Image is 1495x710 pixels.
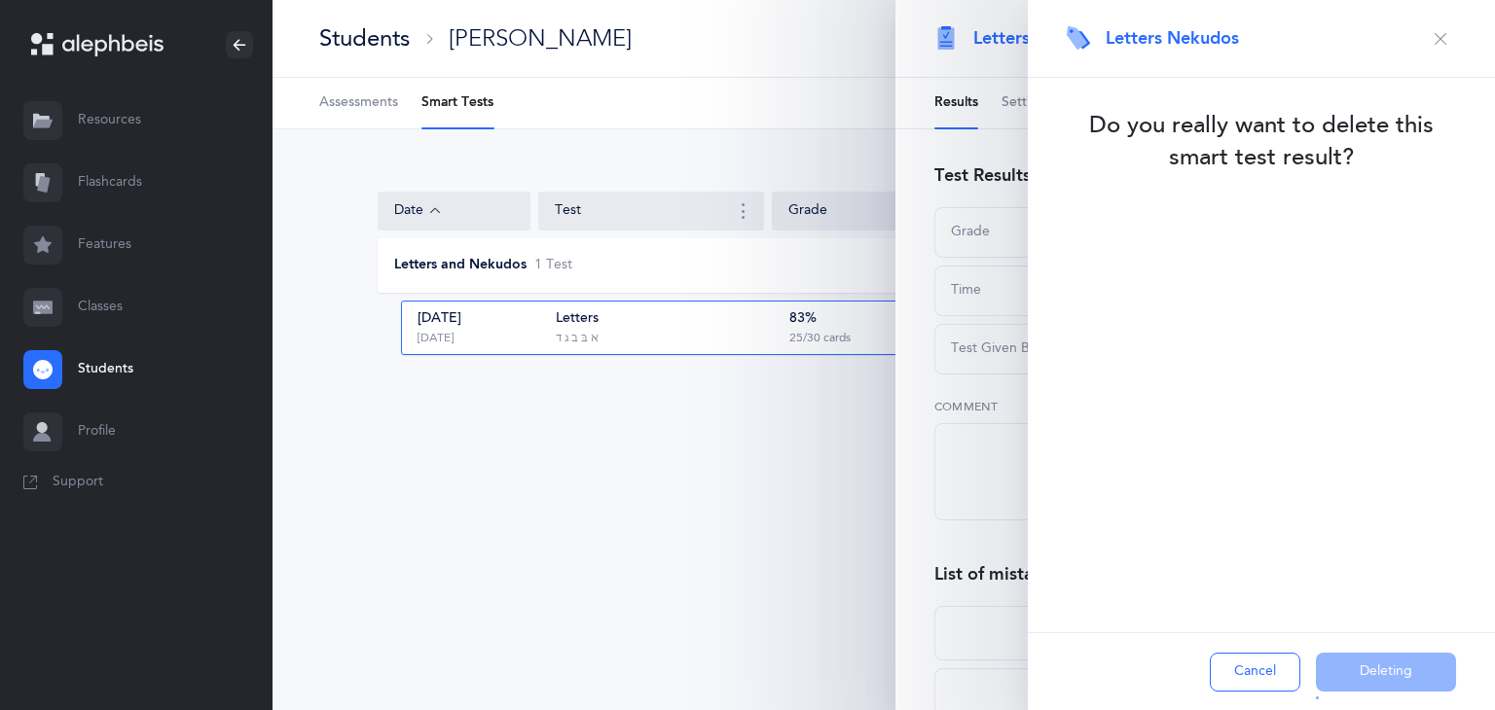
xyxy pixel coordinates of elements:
[53,473,103,492] span: Support
[319,78,398,128] a: Assessments
[934,562,1061,586] div: List of mistakes
[1002,93,1052,113] span: Settings
[951,223,1315,242] div: Grade
[556,309,599,329] div: Letters
[418,331,454,346] div: [DATE]
[534,256,572,275] span: 1 Test
[973,26,1107,51] span: Letters Nekudos
[934,398,1456,415] label: Comment
[556,331,599,346] div: א בּ ב ג ד
[1106,26,1239,51] span: Letters Nekudos
[418,309,461,329] div: [DATE]
[555,199,755,223] div: Test
[319,22,410,54] div: Students
[1210,653,1300,692] button: Cancel
[880,618,1128,650] span: ד
[789,331,851,346] div: 25/30 cards
[951,281,1296,301] div: Time
[788,201,908,221] div: Grade
[789,309,817,329] div: 83%
[1067,109,1456,173] div: Do you really want to delete this smart test result?
[449,22,632,54] div: [PERSON_NAME]
[394,256,527,275] div: Letters and Nekudos
[319,93,398,113] span: Assessments
[394,200,514,222] div: Date
[951,339,1316,359] div: Test Given By
[1398,613,1472,687] iframe: Drift Widget Chat Controller
[934,163,1031,188] div: Test Results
